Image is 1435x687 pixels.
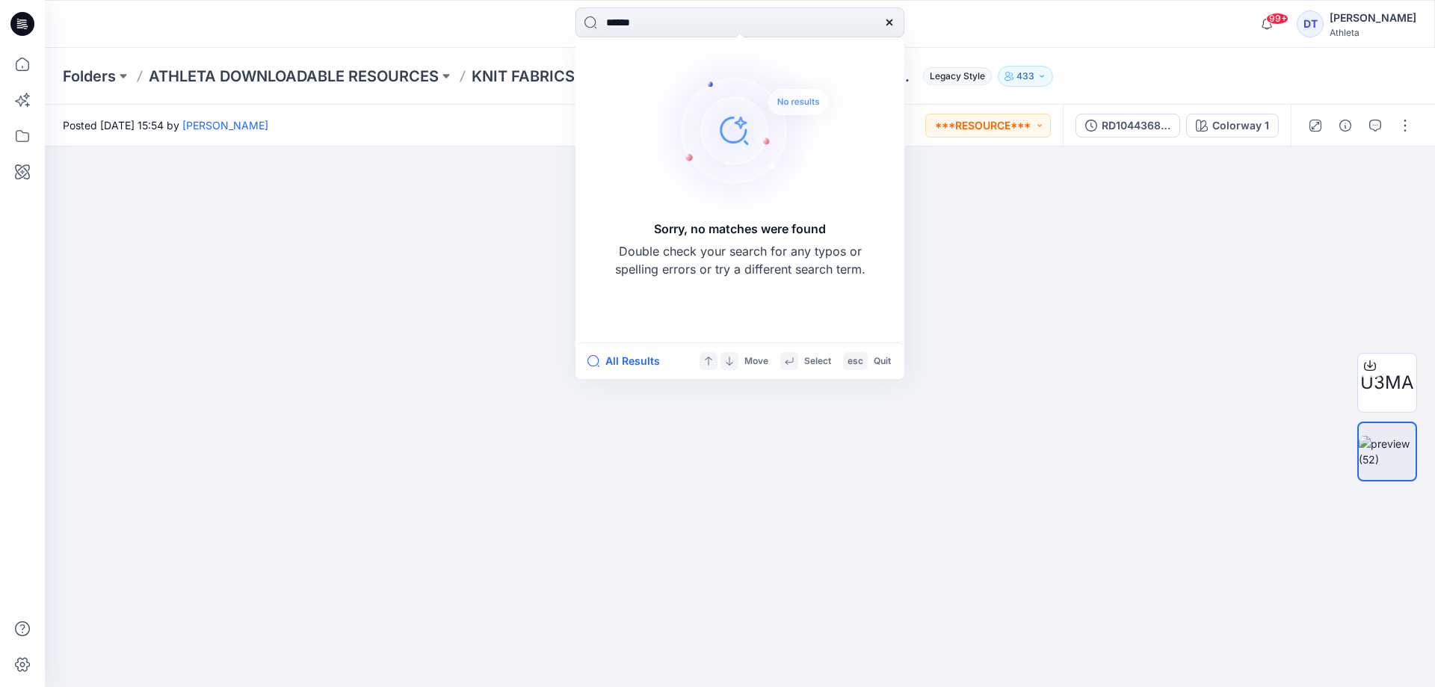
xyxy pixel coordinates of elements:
[1330,27,1416,38] div: Athleta
[182,119,268,132] a: [PERSON_NAME]
[1266,13,1289,25] span: 99+
[744,354,768,369] p: Move
[874,354,891,369] p: Quit
[1330,9,1416,27] div: [PERSON_NAME]
[472,66,575,87] a: KNIT FABRICS
[1076,114,1180,138] button: RD1044368-VITAFREE Interlock Piece Dye - Solid ATH-UPF 40+ Breathable Quick Dry Stretch Wicking
[63,66,116,87] a: Folders
[613,242,867,278] p: Double check your search for any typos or spelling errors or try a different search term.
[1297,10,1324,37] div: DT
[1333,114,1357,138] button: Details
[647,40,857,220] img: Sorry, no matches were found
[923,67,992,85] span: Legacy Style
[587,352,670,370] button: All Results
[1360,369,1414,396] span: U3MA
[804,354,831,369] p: Select
[1359,436,1416,467] img: preview (52)
[1212,117,1269,134] div: Colorway 1
[63,117,268,133] span: Posted [DATE] 15:54 by
[1186,114,1279,138] button: Colorway 1
[1102,117,1170,134] div: RD1044368-VITAFREE Interlock Piece Dye - Solid ATH-UPF 40+ Breathable Quick Dry Stretch Wicking
[654,220,826,238] h5: Sorry, no matches were found
[848,354,863,369] p: esc
[998,66,1053,87] button: 433
[149,66,439,87] a: ATHLETA DOWNLOADABLE RESOURCES
[1016,68,1034,84] p: 433
[917,66,992,87] button: Legacy Style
